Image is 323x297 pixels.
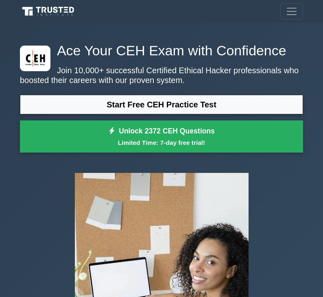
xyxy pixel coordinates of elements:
small: Limited Time: 7-day free trial! [30,138,293,147]
h1: Ace Your CEH Exam with Confidence [20,42,303,59]
a: Unlock 2372 CEH QuestionsLimited Time: 7-day free trial! [20,120,303,153]
button: Toggle navigation [280,3,303,20]
p: Join 10,000+ successful Certified Ethical Hacker professionals who boosted their careers with our... [20,66,303,85]
a: Start Free CEH Practice Test [20,95,303,114]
